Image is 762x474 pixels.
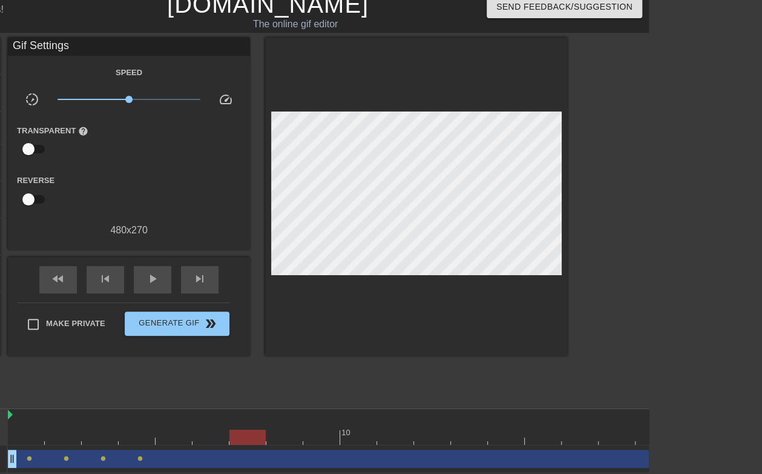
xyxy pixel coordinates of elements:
span: lens [137,456,143,461]
span: skip_next [192,272,207,286]
div: 10 [341,427,352,439]
span: help [78,126,88,136]
div: Gif Settings [8,38,250,56]
span: Make Private [46,318,105,330]
span: skip_previous [98,272,113,286]
div: 480 x 270 [8,223,250,238]
span: drag_handle [6,453,18,465]
span: speed [218,92,233,107]
button: Generate Gif [125,312,229,336]
span: lens [27,456,32,461]
label: Reverse [17,175,54,187]
span: lens [64,456,69,461]
label: Transparent [17,125,88,137]
div: The online gif editor [147,17,444,32]
label: Speed [116,67,142,79]
span: play_arrow [145,272,160,286]
span: Generate Gif [130,316,225,331]
span: fast_rewind [51,272,65,286]
span: slow_motion_video [25,92,39,107]
span: lens [100,456,106,461]
span: double_arrow [203,316,218,331]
